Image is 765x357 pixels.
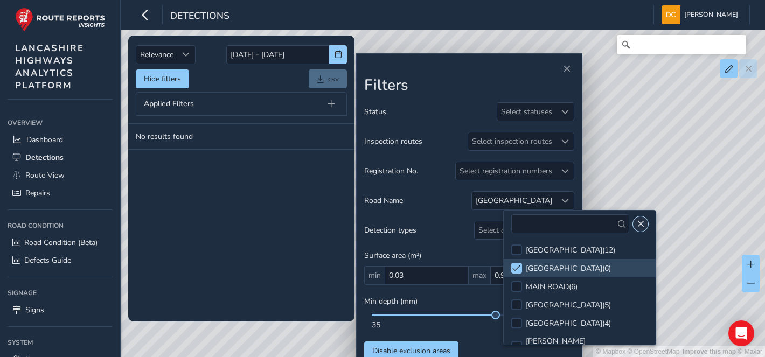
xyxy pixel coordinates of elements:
[728,320,754,346] div: Open Intercom Messenger
[526,263,611,274] div: [GEOGRAPHIC_DATA] ( 6 )
[8,115,113,131] div: Overview
[662,5,680,24] img: diamond-layout
[8,285,113,301] div: Signage
[25,170,65,180] span: Route View
[468,132,556,150] div: Select inspection routes
[136,46,177,64] span: Relevance
[364,225,416,235] span: Detection types
[364,76,574,95] h2: Filters
[559,61,574,76] button: Close
[662,5,742,24] button: [PERSON_NAME]
[25,188,50,198] span: Repairs
[526,318,611,328] div: [GEOGRAPHIC_DATA] ( 4 )
[364,136,422,146] span: Inspection routes
[24,237,98,248] span: Road Condition (Beta)
[497,103,556,121] div: Select statuses
[8,218,113,234] div: Road Condition
[364,195,403,206] span: Road Name
[24,255,71,265] span: Defects Guide
[136,69,189,88] button: Hide filters
[309,69,347,88] a: csv
[684,5,738,24] span: [PERSON_NAME]
[364,266,385,285] span: min
[456,162,556,180] div: Select registration numbers
[8,251,113,269] a: Defects Guide
[526,282,578,292] div: MAIN ROAD ( 6 )
[364,107,386,117] span: Status
[144,100,194,108] span: Applied Filters
[526,245,615,255] div: [GEOGRAPHIC_DATA] ( 12 )
[372,320,567,330] div: 35
[385,266,469,285] input: 0
[8,131,113,149] a: Dashboard
[177,46,195,64] div: Sort by Date
[476,195,552,206] div: [GEOGRAPHIC_DATA]
[364,296,418,306] span: Min depth (mm)
[364,250,421,261] span: Surface area (m²)
[128,124,354,150] td: No results found
[364,166,418,176] span: Registration No.
[170,9,229,24] span: Detections
[15,42,84,92] span: LANCASHIRE HIGHWAYS ANALYTICS PLATFORM
[8,184,113,202] a: Repairs
[633,216,648,232] button: Close
[8,166,113,184] a: Route View
[8,149,113,166] a: Detections
[490,266,574,285] input: 0
[25,305,44,315] span: Signs
[526,336,648,356] div: [PERSON_NAME][GEOGRAPHIC_DATA] ( 2 )
[8,234,113,251] a: Road Condition (Beta)
[8,301,113,319] a: Signs
[617,35,746,54] input: Search
[8,334,113,351] div: System
[26,135,63,145] span: Dashboard
[475,221,556,239] div: Select detection types
[469,266,490,285] span: max
[25,152,64,163] span: Detections
[526,300,611,310] div: [GEOGRAPHIC_DATA] ( 5 )
[15,8,105,32] img: rr logo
